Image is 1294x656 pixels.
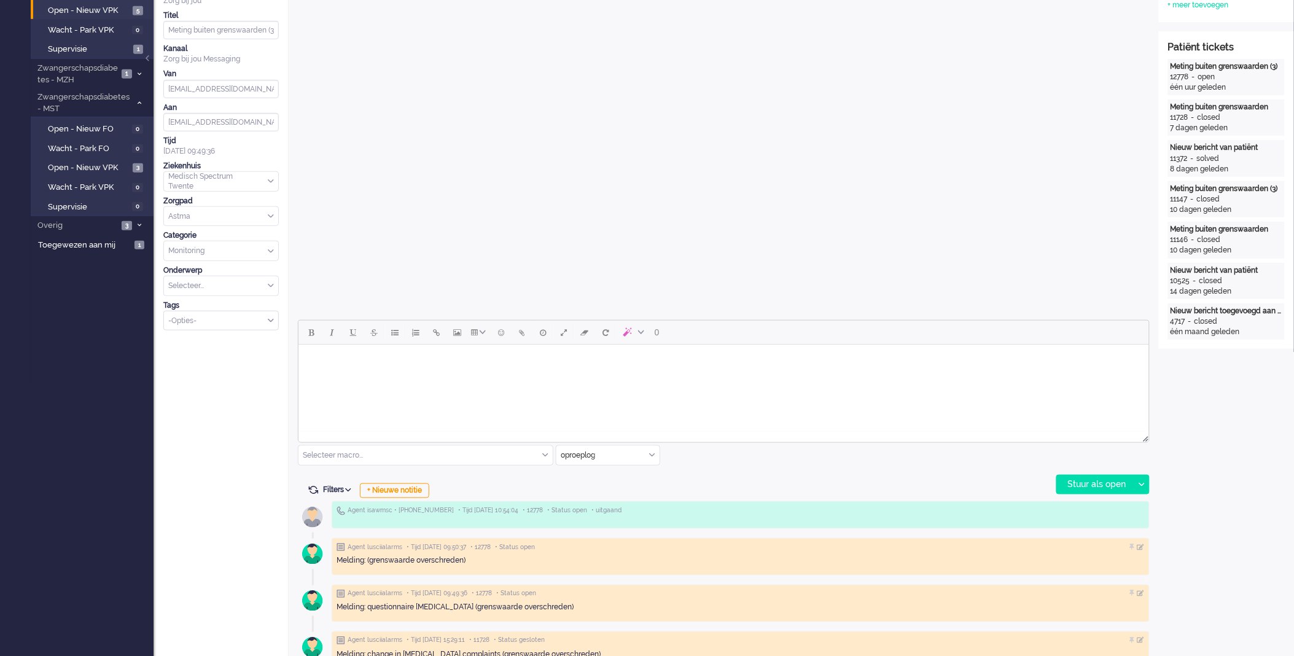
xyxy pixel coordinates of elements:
[343,322,364,343] button: Underline
[163,44,279,54] div: Kanaal
[163,311,279,331] div: Select Tags
[337,590,345,598] img: ic_note_grey.svg
[616,322,649,343] button: AI
[36,63,118,85] span: Zwangerschapsdiabetes - MZH
[494,636,545,645] span: • Status gesloten
[337,636,345,645] img: ic_note_grey.svg
[133,163,143,173] span: 3
[163,230,279,241] div: Categorie
[163,136,279,146] div: Tijd
[133,6,143,15] span: 5
[1188,112,1198,123] div: -
[1171,194,1188,205] div: 11147
[1171,143,1282,153] div: Nieuw bericht van patiënt
[1198,112,1221,123] div: closed
[1171,265,1282,276] div: Nieuw bericht van patiënt
[469,636,489,645] span: • 11728
[1198,235,1221,245] div: closed
[348,543,402,552] span: Agent lusciialarms
[48,44,130,55] span: Supervisie
[447,322,468,343] button: Insert/edit image
[48,123,129,135] span: Open - Nieuw FO
[132,183,143,192] span: 0
[495,543,535,552] span: • Status open
[36,92,131,114] span: Zwangerschapsdiabetes - MST
[36,122,152,135] a: Open - Nieuw FO 0
[496,590,536,598] span: • Status open
[1197,154,1220,164] div: solved
[472,590,492,598] span: • 12778
[1188,194,1197,205] div: -
[1171,205,1282,215] div: 10 dagen geleden
[48,25,129,36] span: Wacht - Park VPK
[405,322,426,343] button: Numbered list
[1171,154,1188,164] div: 11372
[407,590,467,598] span: • Tijd [DATE] 09:49:36
[133,45,143,54] span: 1
[36,23,152,36] a: Wacht - Park VPK 0
[407,543,466,552] span: • Tijd [DATE] 09:50:37
[360,483,429,498] div: + Nieuwe notitie
[426,322,447,343] button: Insert/edit link
[132,144,143,154] span: 0
[1171,123,1282,133] div: 7 dagen geleden
[591,506,622,515] span: • uitgaand
[298,345,1149,431] iframe: Rich Text Area
[163,161,279,171] div: Ziekenhuis
[1188,235,1198,245] div: -
[1171,102,1282,112] div: Meting buiten grenswaarden
[1171,184,1282,194] div: Meting buiten grenswaarden (3)
[1171,245,1282,256] div: 10 dagen geleden
[36,180,152,193] a: Wacht - Park VPK 0
[1171,224,1282,235] div: Meting buiten grenswaarden
[1188,154,1197,164] div: -
[38,240,131,251] span: Toegewezen aan mij
[1171,164,1282,174] div: 8 dagen geleden
[132,202,143,211] span: 0
[532,322,553,343] button: Delay message
[132,125,143,134] span: 0
[1197,194,1220,205] div: closed
[48,201,129,213] span: Supervisie
[458,506,518,515] span: • Tijd [DATE] 10:54:04
[36,141,152,155] a: Wacht - Park FO 0
[297,539,328,569] img: avatar
[1185,316,1195,327] div: -
[348,506,454,515] span: Agent isawmsc • [PHONE_NUMBER]
[48,182,129,193] span: Wacht - Park VPK
[48,162,130,174] span: Open - Nieuw VPK
[1198,72,1215,82] div: open
[163,300,279,311] div: Tags
[48,5,130,17] span: Open - Nieuw VPK
[1171,327,1282,337] div: één maand geleden
[337,603,1145,613] div: Melding: questionnaire [MEDICAL_DATA] (grenswaarde overschreden)
[1190,276,1199,286] div: -
[491,322,512,343] button: Emoticons
[1171,276,1190,286] div: 10525
[122,221,132,230] span: 3
[322,322,343,343] button: Italic
[337,543,345,552] img: ic_note_grey.svg
[48,143,129,155] span: Wacht - Park FO
[407,636,465,645] span: • Tijd [DATE] 15:29:11
[163,69,279,79] div: Van
[1171,316,1185,327] div: 4717
[1057,475,1134,494] div: Stuur als open
[163,10,279,21] div: Titel
[1171,235,1188,245] div: 11146
[1199,276,1223,286] div: closed
[1171,82,1282,93] div: één uur geleden
[132,26,143,35] span: 0
[36,42,152,55] a: Supervisie 1
[36,238,154,251] a: Toegewezen aan mij 1
[36,160,152,174] a: Open - Nieuw VPK 3
[301,322,322,343] button: Bold
[1189,72,1198,82] div: -
[595,322,616,343] button: Reset content
[384,322,405,343] button: Bullet list
[547,506,587,515] span: • Status open
[470,543,491,552] span: • 12778
[163,54,279,64] div: Zorg bij jou Messaging
[512,322,532,343] button: Add attachment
